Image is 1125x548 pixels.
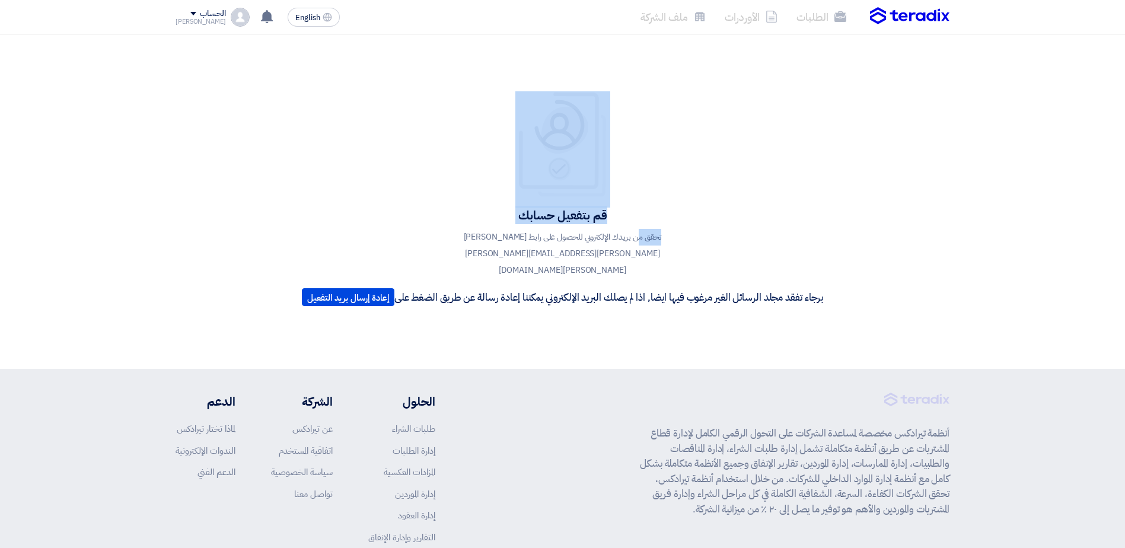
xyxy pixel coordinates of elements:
a: الندوات الإلكترونية [176,444,235,457]
p: برجاء تفقد مجلد الرسائل الغير مرغوب فيها ايضا, اذا لم يصلك البريد الإلكتروني يمكننا إعادة رسالة ع... [302,288,823,306]
li: الدعم [176,393,235,410]
img: Teradix logo [870,7,949,25]
a: اتفاقية المستخدم [279,444,333,457]
a: سياسة الخصوصية [271,466,333,479]
a: المزادات العكسية [384,466,435,479]
a: إدارة الطلبات [393,444,435,457]
li: الحلول [368,393,435,410]
div: [PERSON_NAME] [176,18,226,25]
p: تحقق من بريدك الإلكتروني للحصول على رابط [PERSON_NAME] [PERSON_NAME][EMAIL_ADDRESS][PERSON_NAME][... [456,229,670,279]
a: طلبات الشراء [392,422,435,435]
a: عن تيرادكس [292,422,333,435]
a: تواصل معنا [294,488,333,501]
button: إعادة إرسال بريد التفعيل [302,288,394,306]
img: Your account is pending for verification [515,91,610,197]
p: أنظمة تيرادكس مخصصة لمساعدة الشركات على التحول الرقمي الكامل لإدارة قطاع المشتريات عن طريق أنظمة ... [640,426,949,517]
a: إدارة العقود [398,509,435,522]
a: لماذا تختار تيرادكس [177,422,235,435]
a: التقارير وإدارة الإنفاق [368,531,435,544]
img: profile_test.png [231,8,250,27]
div: الحساب [200,9,225,19]
button: English [288,8,340,27]
span: English [295,14,320,22]
li: الشركة [271,393,333,410]
a: الدعم الفني [197,466,235,479]
a: إدارة الموردين [395,488,435,501]
h4: قم بتفعيل حسابك [302,208,823,223]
